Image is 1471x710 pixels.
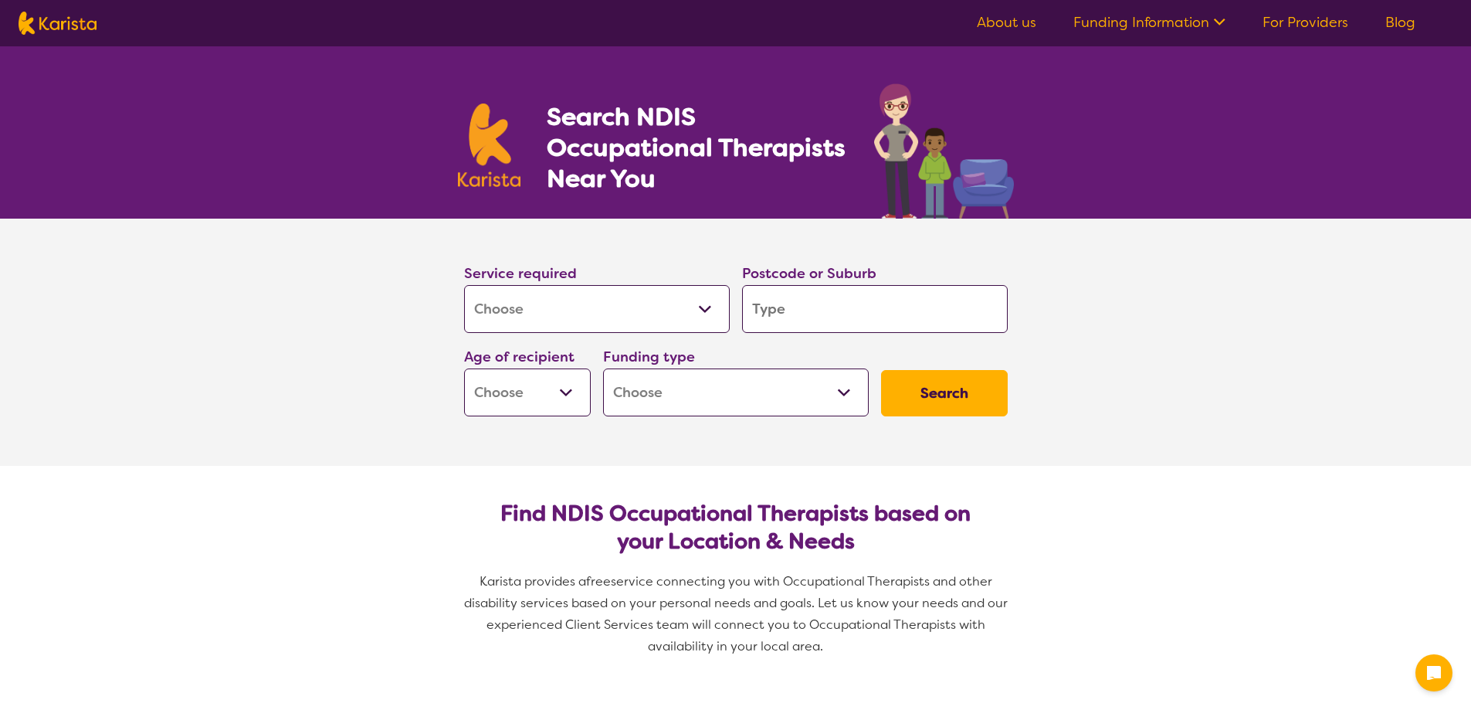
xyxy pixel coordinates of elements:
[547,101,847,194] h1: Search NDIS Occupational Therapists Near You
[874,83,1014,219] img: occupational-therapy
[1385,13,1415,32] a: Blog
[603,348,695,366] label: Funding type
[476,500,995,555] h2: Find NDIS Occupational Therapists based on your Location & Needs
[881,370,1008,416] button: Search
[742,285,1008,333] input: Type
[742,264,876,283] label: Postcode or Suburb
[19,12,97,35] img: Karista logo
[586,573,611,589] span: free
[1073,13,1225,32] a: Funding Information
[1263,13,1348,32] a: For Providers
[464,264,577,283] label: Service required
[458,104,521,187] img: Karista logo
[480,573,586,589] span: Karista provides a
[464,573,1011,654] span: service connecting you with Occupational Therapists and other disability services based on your p...
[977,13,1036,32] a: About us
[464,348,575,366] label: Age of recipient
